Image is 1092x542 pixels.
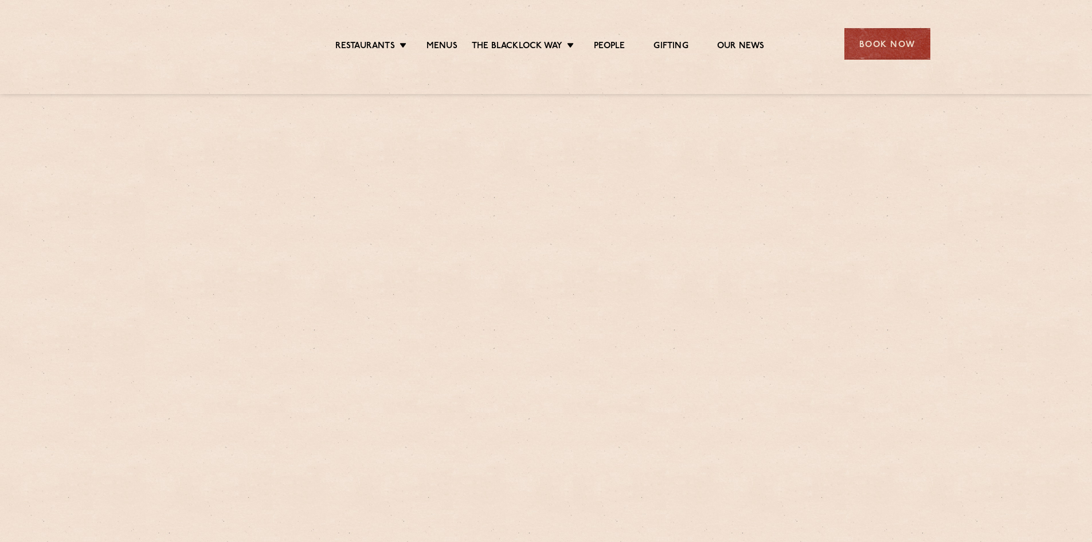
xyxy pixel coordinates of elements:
a: Gifting [653,41,688,53]
a: Menus [426,41,457,53]
img: svg%3E [162,11,261,77]
a: Our News [717,41,765,53]
a: The Blacklock Way [472,41,562,53]
a: People [594,41,625,53]
div: Book Now [844,28,930,60]
a: Restaurants [335,41,395,53]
